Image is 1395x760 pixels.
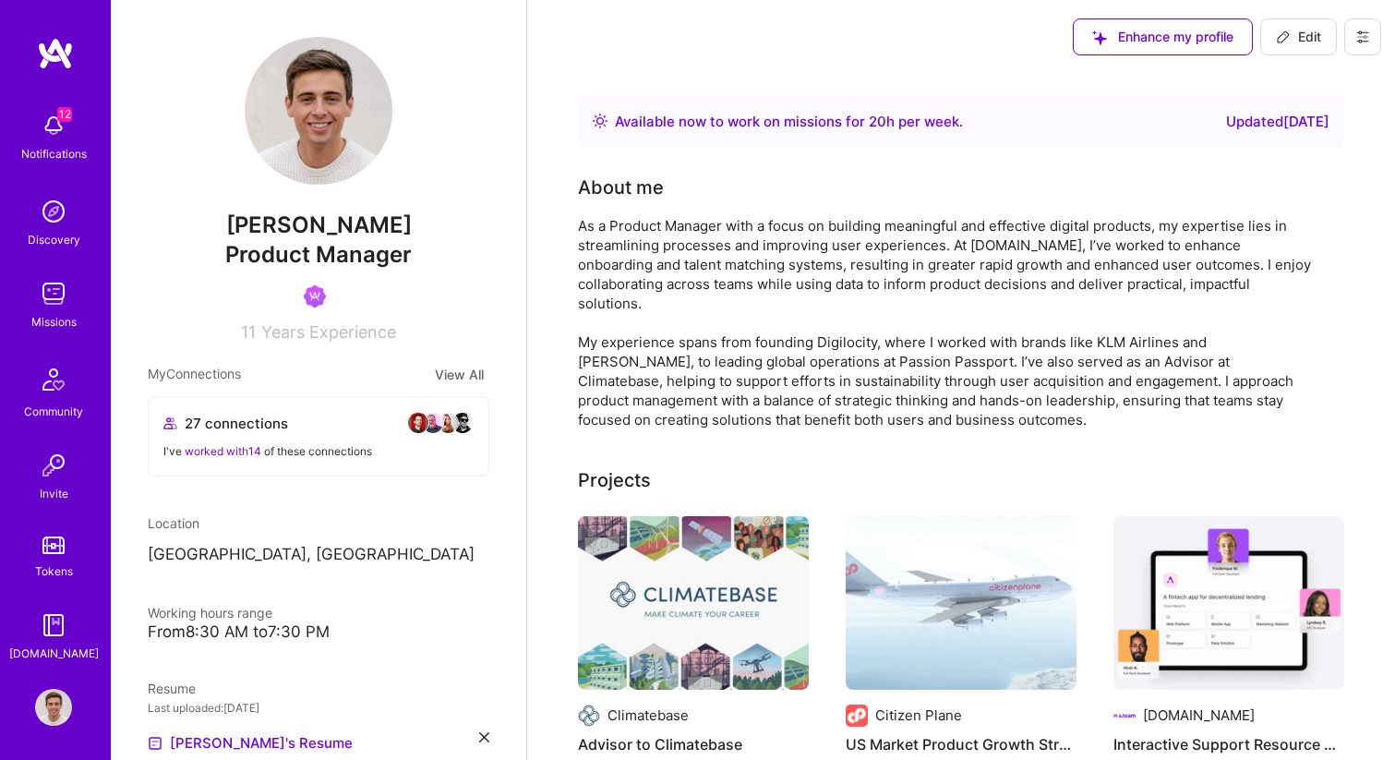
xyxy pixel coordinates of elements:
span: 27 connections [185,414,288,433]
span: Edit [1276,28,1321,46]
img: avatar [437,412,459,434]
span: Working hours range [148,605,272,621]
i: icon Close [479,732,489,742]
div: From 8:30 AM to 7:30 PM [148,622,489,642]
h4: Interactive Support Resource — [DOMAIN_NAME] [1113,732,1344,756]
h4: US Market Product Growth Strategy [846,732,1076,756]
span: 12 [57,107,72,122]
a: [PERSON_NAME]'s Resume [148,732,353,754]
i: icon Collaborator [163,416,177,430]
img: discovery [35,193,72,230]
img: Community [31,357,76,402]
button: View All [429,364,489,385]
p: [GEOGRAPHIC_DATA], [GEOGRAPHIC_DATA] [148,544,489,566]
div: As a Product Manager with a focus on building meaningful and effective digital products, my exper... [578,216,1317,429]
div: Notifications [21,144,87,163]
h4: Advisor to Climatebase [578,732,809,756]
img: avatar [451,412,474,434]
div: Location [148,513,489,533]
span: Product Manager [225,241,412,268]
div: Projects [578,466,651,494]
img: tokens [42,537,65,554]
button: 27 connectionsavataravataravataravatarI've worked with14 of these connections [148,396,489,477]
img: Company logo [578,705,600,727]
img: Advisor to Climatebase [578,516,809,690]
img: avatar [422,412,444,434]
div: Citizen Plane [875,706,962,725]
img: teamwork [35,275,72,312]
img: logo [37,37,74,70]
div: Missions [31,312,77,332]
div: Last uploaded: [DATE] [148,698,489,718]
div: Available now to work on missions for h per week . [615,111,963,133]
img: Availability [593,114,607,128]
div: Community [24,402,83,421]
div: Tokens [35,561,73,581]
div: Updated [DATE] [1226,111,1329,133]
button: Edit [1260,18,1337,55]
img: User Avatar [245,37,392,185]
img: Interactive Support Resource — A.Guide [1113,516,1344,690]
img: Been on Mission [304,285,326,308]
span: My Connections [148,364,241,385]
div: Climatebase [607,706,689,725]
span: Resume [148,681,196,696]
div: [DOMAIN_NAME] [1143,706,1255,725]
img: Resume [148,736,162,751]
img: Company logo [1113,705,1136,727]
img: avatar [407,412,429,434]
div: [DOMAIN_NAME] [9,644,99,663]
div: About me [578,174,664,201]
span: 11 [241,322,256,342]
img: guide book [35,607,72,644]
span: Years Experience [261,322,396,342]
img: Company logo [846,705,868,727]
img: bell [35,107,72,144]
span: worked with 14 [185,444,261,458]
i: icon SuggestedTeams [1092,30,1107,45]
span: 20 [869,113,886,130]
button: Enhance my profile [1073,18,1253,55]
img: Invite [35,447,72,484]
div: Invite [40,484,68,503]
a: User Avatar [30,689,77,726]
span: [PERSON_NAME] [148,211,489,239]
img: User Avatar [35,689,72,726]
img: US Market Product Growth Strategy [846,516,1076,690]
div: Discovery [28,230,80,249]
div: I've of these connections [163,441,474,461]
span: Enhance my profile [1092,28,1233,46]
